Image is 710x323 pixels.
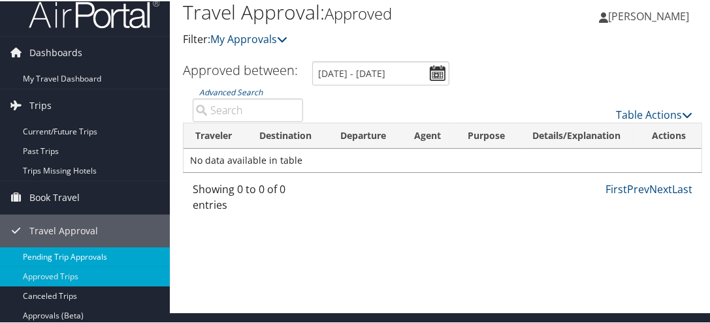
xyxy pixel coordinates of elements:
th: Details/Explanation [521,122,641,147]
a: Last [672,181,692,195]
th: Agent [402,122,456,147]
a: First [605,181,627,195]
a: Advanced Search [199,85,263,97]
span: Dashboards [29,35,82,68]
span: Travel Approval [29,213,98,246]
a: My Approvals [210,31,287,45]
small: Approved [325,1,392,23]
a: Prev [627,181,649,195]
th: Departure: activate to sort column ascending [329,122,402,147]
span: Book Travel [29,180,80,213]
h3: Approved between: [183,60,298,78]
input: [DATE] - [DATE] [312,60,449,84]
th: Traveler: activate to sort column ascending [184,122,248,147]
th: Actions [640,122,702,147]
p: Filter: [183,30,529,47]
div: Showing 0 to 0 of 0 entries [193,180,303,218]
input: Advanced Search [193,97,303,121]
span: [PERSON_NAME] [608,8,689,22]
th: Purpose [456,122,521,147]
a: Table Actions [616,106,692,121]
span: Trips [29,88,52,121]
td: No data available in table [184,147,702,171]
a: Next [649,181,672,195]
th: Destination: activate to sort column ascending [248,122,329,147]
